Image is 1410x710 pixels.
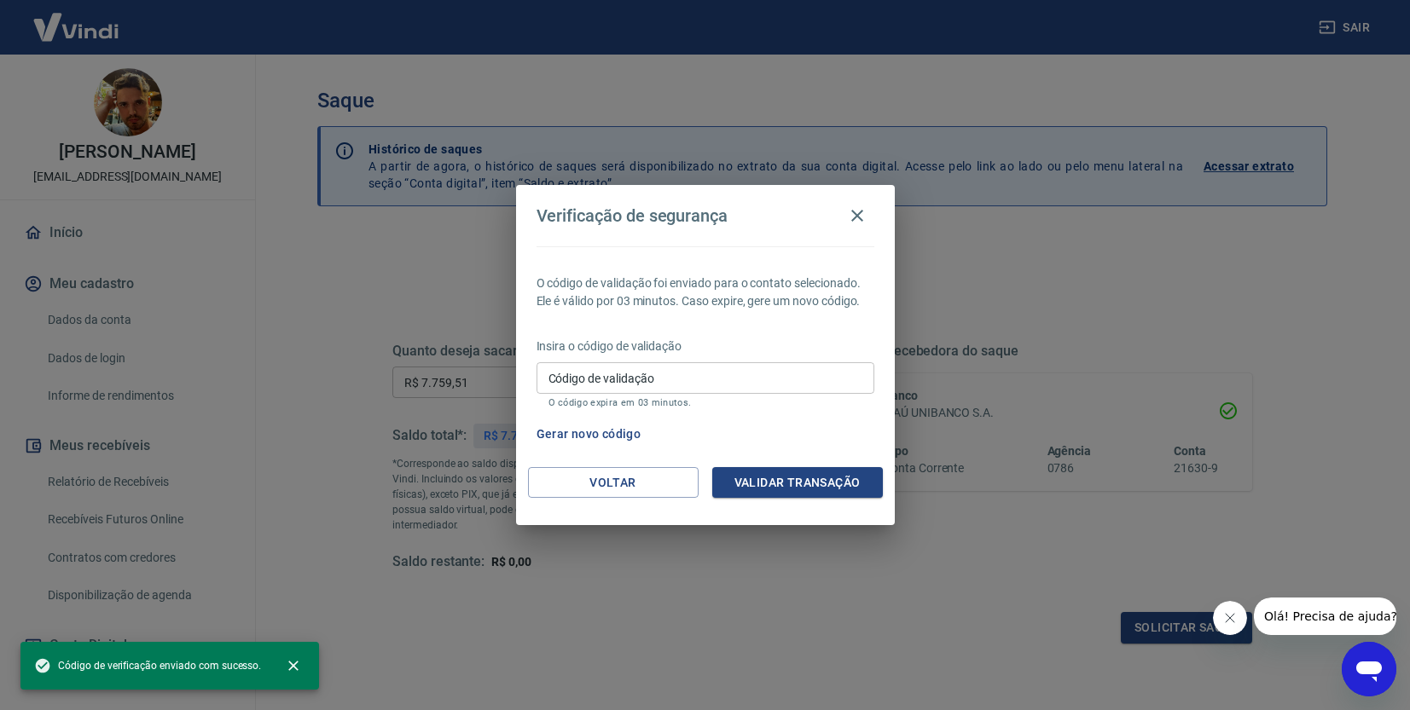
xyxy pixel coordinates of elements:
h4: Verificação de segurança [537,205,728,226]
p: O código de validação foi enviado para o contato selecionado. Ele é válido por 03 minutos. Caso e... [537,274,874,310]
span: Código de verificação enviado com sucesso. [34,657,261,674]
iframe: Fechar mensagem [1213,601,1247,635]
iframe: Mensagem da empresa [1254,597,1396,635]
button: Gerar novo código [530,418,648,450]
button: Validar transação [712,467,883,499]
button: close [275,647,312,684]
button: Voltar [528,467,699,499]
span: Olá! Precisa de ajuda? [10,12,143,26]
iframe: Botão para abrir a janela de mensagens [1342,642,1396,696]
p: Insira o código de validação [537,338,874,355]
p: O código expira em 03 minutos. [548,397,862,408]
